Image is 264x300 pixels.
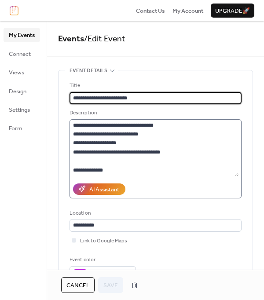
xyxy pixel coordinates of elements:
span: Form [9,124,22,133]
img: logo [10,6,18,15]
a: Connect [4,47,40,61]
span: Contact Us [136,7,165,15]
span: Event details [70,66,107,75]
a: Contact Us [136,6,165,15]
span: Views [9,68,24,77]
a: Views [4,65,40,79]
div: Description [70,109,240,117]
span: My Events [9,31,35,40]
span: Upgrade 🚀 [215,7,250,15]
span: Settings [9,106,30,114]
a: My Account [172,6,203,15]
span: #BD10E0FF [91,268,122,277]
span: Design [9,87,26,96]
span: Link to Google Maps [80,237,127,245]
a: Events [58,31,84,47]
span: Connect [9,50,31,59]
span: My Account [172,7,203,15]
button: AI Assistant [73,183,125,195]
span: / Edit Event [84,31,125,47]
div: AI Assistant [89,185,119,194]
button: Cancel [61,277,95,293]
span: Cancel [66,281,89,290]
a: Settings [4,102,40,117]
button: Upgrade🚀 [211,4,254,18]
div: Location [70,209,240,218]
a: Design [4,84,40,98]
div: Title [70,81,240,90]
a: Form [4,121,40,135]
div: Event color [70,256,134,264]
a: My Events [4,28,40,42]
